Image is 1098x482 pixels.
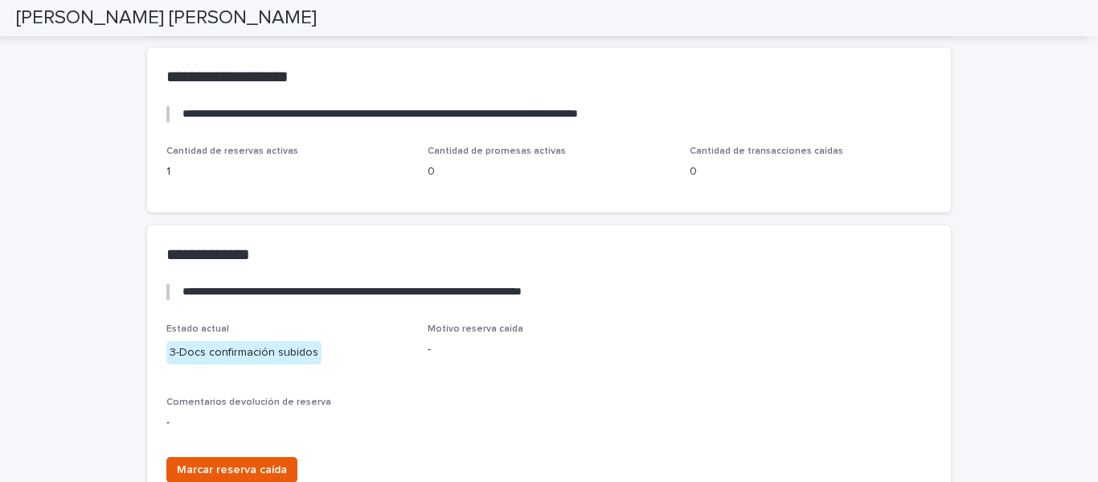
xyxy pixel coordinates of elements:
[16,6,317,30] h2: [PERSON_NAME] [PERSON_NAME]
[166,146,298,156] span: Cantidad de reservas activas
[690,163,932,180] p: 0
[690,146,843,156] span: Cantidad de transacciones caídas
[166,398,331,407] span: Comentarios devolución de reserva
[166,341,322,365] div: 3-Docs confirmación subidos
[428,324,523,334] span: Motivo reserva caída
[428,163,670,180] p: 0
[177,462,287,478] span: Marcar reserva caída
[166,163,408,180] p: 1
[166,414,932,431] p: -
[428,341,670,358] p: -
[166,324,229,334] span: Estado actual
[428,146,566,156] span: Cantidad de promesas activas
